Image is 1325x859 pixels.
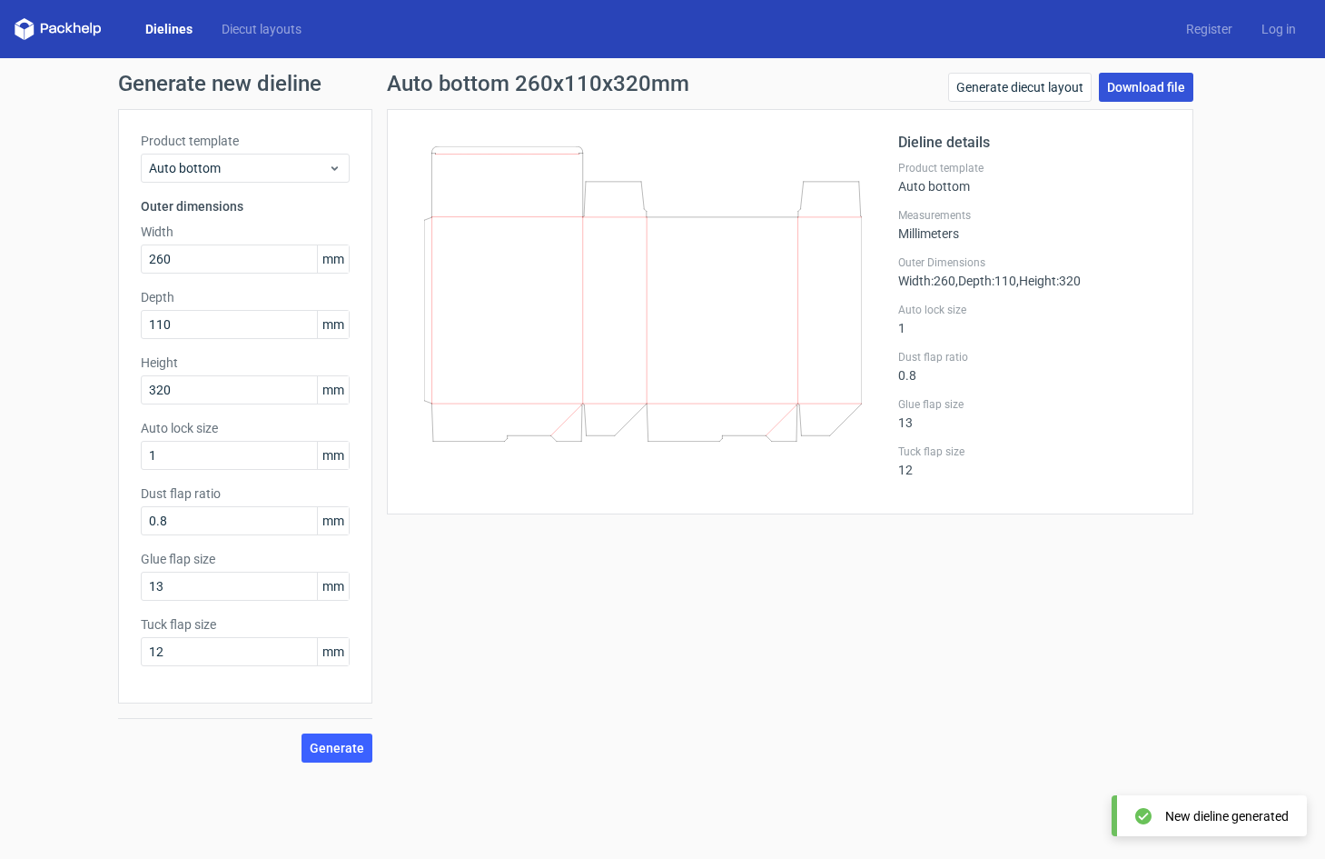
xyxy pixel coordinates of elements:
label: Glue flap size [898,397,1171,412]
label: Glue flap size [141,550,350,568]
label: Depth [141,288,350,306]
h3: Outer dimensions [141,197,350,215]
label: Height [141,354,350,372]
div: New dieline generated [1165,807,1289,825]
h1: Generate new dieline [118,73,1208,95]
div: 12 [898,444,1171,477]
span: mm [317,376,349,404]
label: Dust flap ratio [141,484,350,503]
div: Millimeters [898,208,1171,241]
button: Generate [302,734,372,763]
label: Auto lock size [898,303,1171,317]
label: Width [141,223,350,241]
a: Dielines [131,20,207,38]
span: Generate [310,742,364,754]
label: Outer Dimensions [898,255,1171,270]
label: Auto lock size [141,419,350,437]
span: mm [317,507,349,534]
a: Register [1172,20,1247,38]
div: 1 [898,303,1171,335]
span: mm [317,638,349,665]
div: 0.8 [898,350,1171,383]
label: Dust flap ratio [898,350,1171,365]
span: mm [317,573,349,600]
span: , Depth : 110 [955,274,1016,288]
a: Generate diecut layout [948,73,1092,102]
label: Tuck flap size [898,444,1171,459]
span: Width : 260 [898,274,955,288]
span: mm [317,311,349,338]
div: 13 [898,397,1171,430]
span: mm [317,245,349,273]
div: Auto bottom [898,161,1171,194]
label: Product template [898,161,1171,175]
a: Diecut layouts [207,20,316,38]
span: Auto bottom [149,159,328,177]
h1: Auto bottom 260x110x320mm [387,73,689,95]
span: , Height : 320 [1016,274,1081,288]
a: Log in [1247,20,1310,38]
h2: Dieline details [898,132,1171,154]
a: Download file [1099,73,1193,102]
label: Product template [141,132,350,150]
span: mm [317,442,349,469]
label: Measurements [898,208,1171,223]
label: Tuck flap size [141,615,350,634]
